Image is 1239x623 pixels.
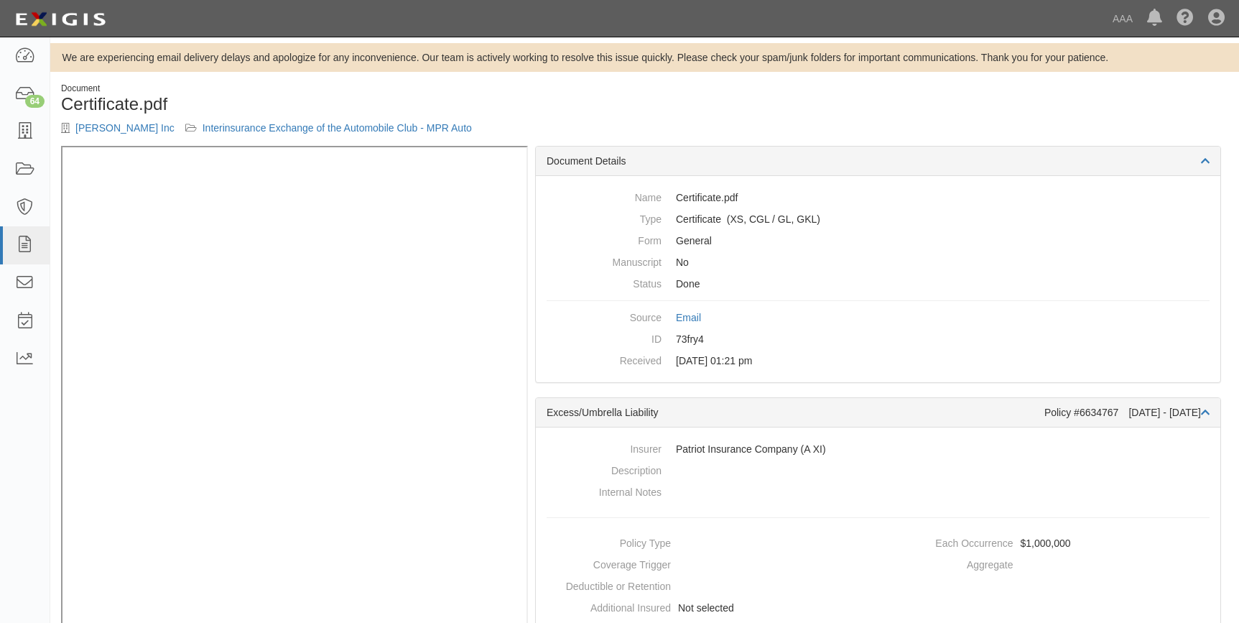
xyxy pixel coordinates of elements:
[884,532,1013,550] dt: Each Occurrence
[542,554,671,572] dt: Coverage Trigger
[547,438,662,456] dt: Insurer
[203,122,472,134] a: Interinsurance Exchange of the Automobile Club - MPR Auto
[547,187,1210,208] dd: Certificate.pdf
[547,328,662,346] dt: ID
[547,481,662,499] dt: Internal Notes
[11,6,110,32] img: logo-5460c22ac91f19d4615b14bd174203de0afe785f0fc80cf4dbbc73dc1793850b.png
[542,532,671,550] dt: Policy Type
[542,597,873,619] dd: Not selected
[61,95,634,114] h1: Certificate.pdf
[547,438,1210,460] dd: Patriot Insurance Company (A XI)
[884,532,1215,554] dd: $1,000,000
[547,208,1210,230] dd: Excess/Umbrella Liability Commercial General Liability / Garage Liability Garage Keepers Liability
[1105,4,1140,33] a: AAA
[547,251,662,269] dt: Manuscript
[547,405,1044,420] div: Excess/Umbrella Liability
[25,95,45,108] div: 64
[676,312,701,323] a: Email
[884,554,1013,572] dt: Aggregate
[542,597,671,615] dt: Additional Insured
[547,273,662,291] dt: Status
[547,208,662,226] dt: Type
[547,460,662,478] dt: Description
[547,251,1210,273] dd: No
[547,187,662,205] dt: Name
[547,307,662,325] dt: Source
[547,230,662,248] dt: Form
[61,83,634,95] div: Document
[75,122,175,134] a: [PERSON_NAME] Inc
[547,273,1210,295] dd: Done
[50,50,1239,65] div: We are experiencing email delivery delays and apologize for any inconvenience. Our team is active...
[547,328,1210,350] dd: 73fry4
[542,576,671,594] dt: Deductible or Retention
[547,350,662,368] dt: Received
[1044,405,1210,420] div: Policy #6634767 [DATE] - [DATE]
[547,230,1210,251] dd: General
[1177,10,1194,27] i: Help Center - Complianz
[547,350,1210,372] dd: [DATE] 01:21 pm
[536,147,1220,176] div: Document Details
